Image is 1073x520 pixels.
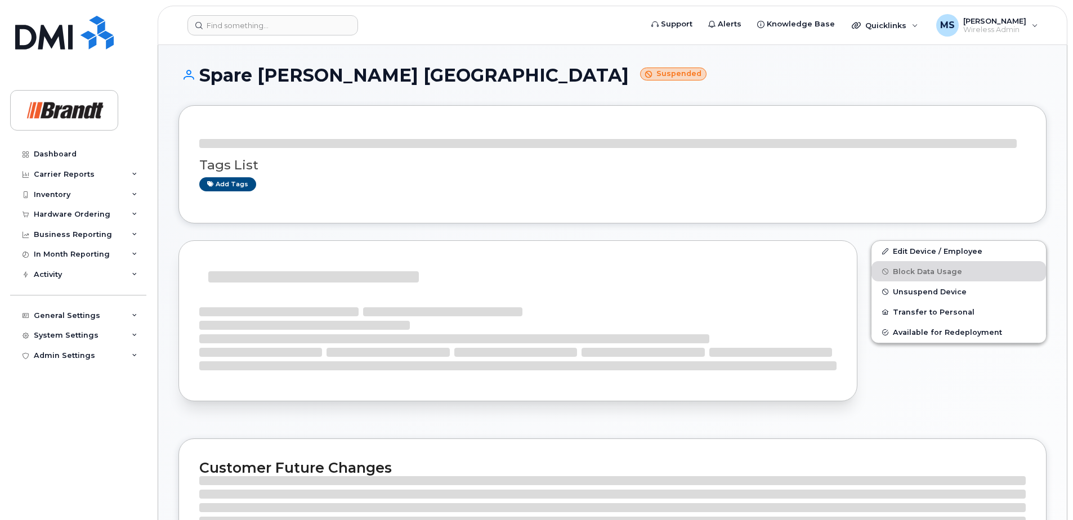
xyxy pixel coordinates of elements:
button: Unsuspend Device [871,281,1046,302]
small: Suspended [640,68,707,80]
button: Transfer to Personal [871,302,1046,322]
button: Block Data Usage [871,261,1046,281]
h3: Tags List [199,158,1026,172]
h2: Customer Future Changes [199,459,1026,476]
a: Edit Device / Employee [871,241,1046,261]
h1: Spare [PERSON_NAME] [GEOGRAPHIC_DATA] [178,65,1047,85]
span: Unsuspend Device [893,288,967,296]
span: Available for Redeployment [893,328,1002,337]
a: Add tags [199,177,256,191]
button: Available for Redeployment [871,322,1046,342]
